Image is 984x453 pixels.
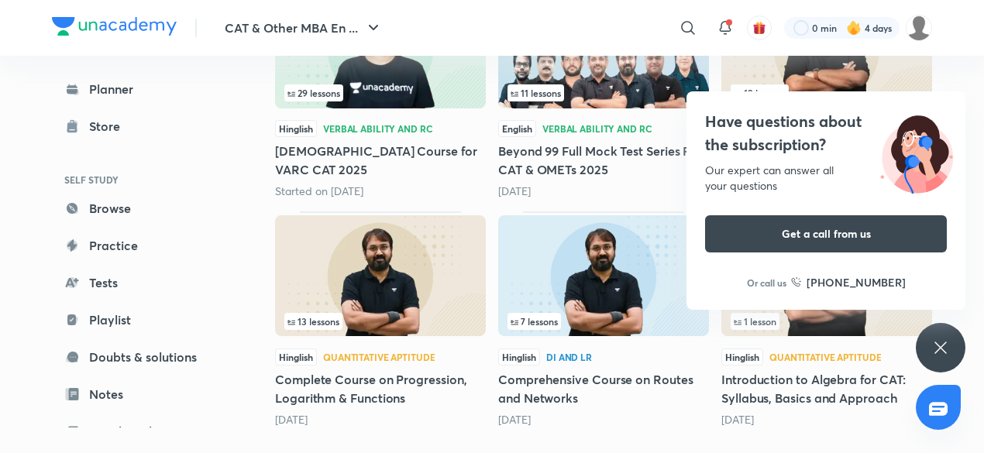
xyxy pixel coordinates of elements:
[52,74,232,105] a: Planner
[52,379,232,410] a: Notes
[52,416,232,447] a: Free live classes
[275,412,486,427] div: 16 days ago
[734,317,776,326] span: 1 lesson
[52,230,232,261] a: Practice
[731,84,923,101] div: infocontainer
[721,370,932,407] h5: Introduction to Algebra for CAT: Syllabus, Basics and Approach
[731,84,923,101] div: left
[498,215,709,336] img: Thumbnail
[542,124,652,133] div: Verbal Ability and RC
[52,267,232,298] a: Tests
[906,15,932,41] img: Aashray
[511,317,558,326] span: 7 lessons
[89,117,129,136] div: Store
[275,215,486,336] img: Thumbnail
[507,84,700,101] div: infocontainer
[705,215,947,252] button: Get a call from us
[284,84,477,101] div: infosection
[846,20,862,36] img: streak
[507,84,700,101] div: left
[734,88,786,98] span: 19 lessons
[275,142,486,179] h5: [DEMOGRAPHIC_DATA] Course for VARC CAT 2025
[507,84,700,101] div: infosection
[731,313,923,330] div: infosection
[731,84,923,101] div: infosection
[498,370,709,407] h5: Comprehensive Course on Routes and Networks
[52,193,232,224] a: Browse
[52,111,232,142] a: Store
[507,313,700,330] div: left
[287,88,340,98] span: 29 lessons
[323,352,435,362] div: Quantitative Aptitude
[705,110,947,156] h4: Have questions about the subscription?
[52,17,177,36] img: Company Logo
[275,184,486,199] div: Started on Jun 17
[323,124,432,133] div: Verbal Ability and RC
[498,412,709,427] div: 1 month ago
[275,211,486,427] div: Complete Course on Progression, Logarithm & Functions
[507,313,700,330] div: infocontainer
[731,313,923,330] div: infocontainer
[769,352,881,362] div: Quantitative Aptitude
[721,412,932,427] div: 1 month ago
[287,317,339,326] span: 13 lessons
[721,348,763,365] span: Hinglish
[721,211,932,427] div: Introduction to Algebra for CAT: Syllabus, Basics and Approach
[284,84,477,101] div: infocontainer
[498,184,709,199] div: 3 days ago
[868,110,965,194] img: ttu_illustration_new.svg
[752,21,766,35] img: avatar
[275,120,317,137] span: Hinglish
[498,120,536,137] span: English
[52,304,232,335] a: Playlist
[52,341,232,372] a: Doubts & solutions
[498,348,540,365] span: Hinglish
[275,348,317,365] span: Hinglish
[284,313,477,330] div: infosection
[546,352,592,362] div: DI and LR
[215,12,392,43] button: CAT & Other MBA En ...
[807,274,906,290] h6: [PHONE_NUMBER]
[498,211,709,427] div: Comprehensive Course on Routes and Networks
[284,84,477,101] div: left
[284,313,477,330] div: infocontainer
[747,15,772,40] button: avatar
[52,17,177,39] a: Company Logo
[284,313,477,330] div: left
[498,142,709,179] h5: Beyond 99 Full Mock Test Series For CAT & OMETs 2025
[747,276,786,290] p: Or call us
[511,88,561,98] span: 11 lessons
[275,370,486,407] h5: Complete Course on Progression, Logarithm & Functions
[791,274,906,290] a: [PHONE_NUMBER]
[731,313,923,330] div: left
[705,163,947,194] div: Our expert can answer all your questions
[52,166,232,193] h6: SELF STUDY
[507,313,700,330] div: infosection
